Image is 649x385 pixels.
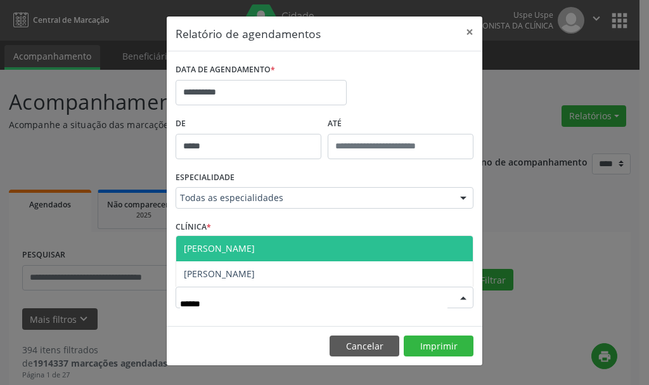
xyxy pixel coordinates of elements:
[404,336,473,357] button: Imprimir
[176,114,321,134] label: De
[176,168,235,188] label: ESPECIALIDADE
[176,25,321,42] h5: Relatório de agendamentos
[184,242,255,254] span: [PERSON_NAME]
[457,16,482,48] button: Close
[330,336,399,357] button: Cancelar
[176,60,275,80] label: DATA DE AGENDAMENTO
[328,114,473,134] label: ATÉ
[184,268,255,280] span: [PERSON_NAME]
[176,218,211,237] label: CLÍNICA
[180,192,447,204] span: Todas as especialidades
